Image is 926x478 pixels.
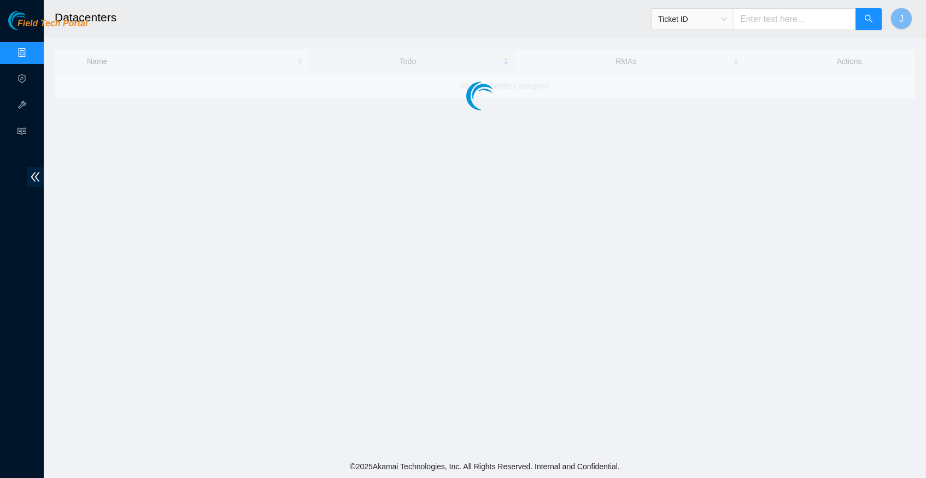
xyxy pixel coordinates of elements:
span: Field Tech Portal [17,19,87,29]
button: search [855,8,882,30]
button: J [890,8,912,30]
footer: © 2025 Akamai Technologies, Inc. All Rights Reserved. Internal and Confidential. [44,455,926,478]
span: search [864,14,873,25]
span: Ticket ID [658,11,727,27]
span: double-left [27,167,44,187]
input: Enter text here... [734,8,856,30]
span: J [899,12,904,26]
a: Akamai TechnologiesField Tech Portal [8,20,87,34]
img: Akamai Technologies [8,11,55,30]
span: read [17,122,26,144]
